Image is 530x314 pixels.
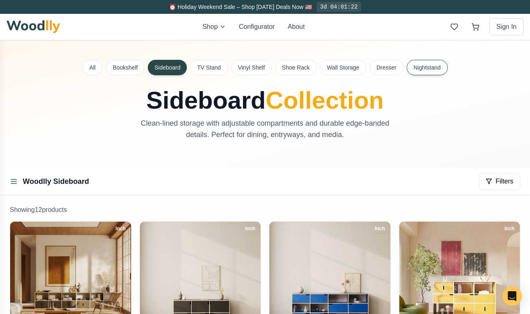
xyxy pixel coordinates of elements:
[23,177,89,185] a: Woodlly Sideboard
[495,177,513,186] span: Filters
[169,4,312,10] span: ⏰ Holiday Weekend Sale – Shop [DATE] Deals Now 🇺🇸
[317,2,361,12] div: 3d 04:01:22
[202,22,226,32] button: Shop
[479,173,520,190] button: Filters
[241,224,259,233] div: Inch
[239,22,275,32] button: Configurator
[370,60,403,75] button: Dresser
[501,224,518,233] div: Inch
[502,286,522,306] div: Open Intercom Messenger
[128,118,402,140] p: Clean-lined storage with adjustable compartments and durable edge-banded details. Perfect for din...
[190,60,228,75] button: TV Stand
[266,87,384,114] span: Collection
[320,60,366,75] button: Wall Storage
[275,60,317,75] button: Shoe Rack
[7,20,60,33] img: Woodlly
[288,22,305,32] button: About
[148,60,187,75] button: Sideboard
[83,88,447,113] h1: Sideboard
[82,60,103,75] button: All
[10,205,520,215] p: Showing 12 product s
[106,60,145,75] button: Bookshelf
[371,224,389,233] div: Inch
[407,60,448,75] button: Nightstand
[231,60,272,75] button: Vinyl Shelf
[112,224,129,233] div: Inch
[489,18,523,35] button: Sign In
